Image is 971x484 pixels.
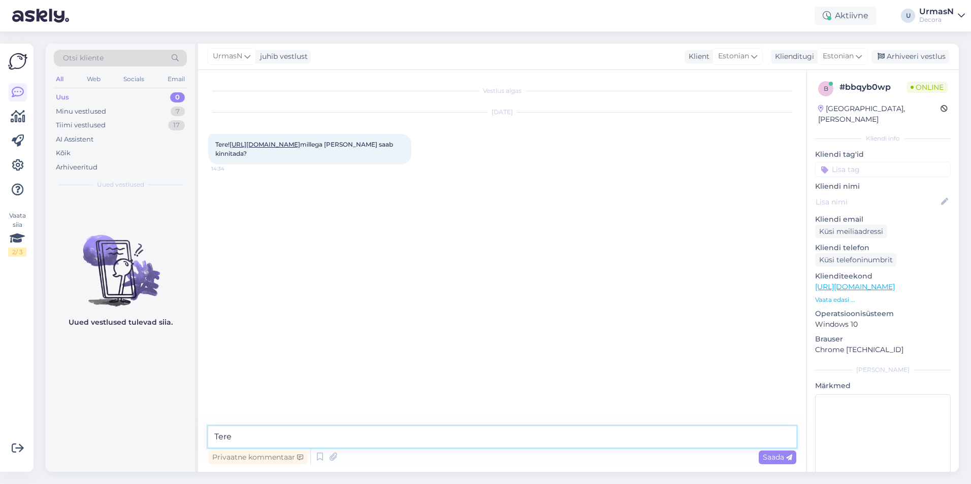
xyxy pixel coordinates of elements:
p: Vaata edasi ... [815,295,951,304]
span: UrmasN [213,51,242,62]
div: Küsi meiliaadressi [815,225,887,238]
span: Online [907,82,948,93]
div: Web [85,73,103,86]
div: Klient [685,51,709,62]
div: Decora [919,16,954,24]
div: All [54,73,66,86]
p: Windows 10 [815,319,951,330]
span: Saada [763,453,792,462]
p: Klienditeekond [815,271,951,282]
div: [GEOGRAPHIC_DATA], [PERSON_NAME] [818,103,941,125]
div: AI Assistent [56,134,93,145]
div: Vaata siia [8,211,26,257]
p: Brauser [815,334,951,344]
p: Kliendi nimi [815,181,951,192]
div: Email [166,73,187,86]
div: Kõik [56,148,71,158]
p: Märkmed [815,381,951,391]
div: [DATE] [208,108,796,117]
div: # bbqyb0wp [839,81,907,93]
p: Operatsioonisüsteem [815,308,951,319]
span: Otsi kliente [63,53,104,63]
div: Küsi telefoninumbrit [815,253,897,267]
div: 17 [168,120,185,130]
a: [URL][DOMAIN_NAME] [230,141,300,148]
div: Minu vestlused [56,107,106,117]
span: Estonian [823,51,854,62]
a: [URL][DOMAIN_NAME] [815,282,895,291]
p: Kliendi email [815,214,951,225]
div: Uus [56,92,69,102]
div: [PERSON_NAME] [815,365,951,374]
a: UrmasNDecora [919,8,965,24]
textarea: Tere [208,426,796,447]
div: 0 [170,92,185,102]
div: Tiimi vestlused [56,120,106,130]
p: Kliendi telefon [815,243,951,253]
div: UrmasN [919,8,954,16]
div: Vestlus algas [208,86,796,95]
p: Uued vestlused tulevad siia. [69,317,173,328]
p: Chrome [TECHNICAL_ID] [815,344,951,355]
div: Arhiveeri vestlus [871,50,950,63]
div: U [901,9,915,23]
span: b [824,85,828,92]
div: Socials [121,73,146,86]
div: juhib vestlust [256,51,308,62]
div: Privaatne kommentaar [208,451,307,464]
span: 14:34 [211,165,249,172]
img: Askly Logo [8,52,27,71]
div: Aktiivne [815,7,877,25]
div: Arhiveeritud [56,162,98,172]
img: No chats [46,217,195,308]
input: Lisa nimi [816,196,939,208]
div: 7 [171,107,185,117]
span: Uued vestlused [97,180,144,189]
div: Klienditugi [771,51,814,62]
span: Estonian [718,51,749,62]
p: Kliendi tag'id [815,149,951,160]
div: Kliendi info [815,134,951,143]
div: 2 / 3 [8,248,26,257]
input: Lisa tag [815,162,951,177]
span: Tere! millega [PERSON_NAME] saab kinnitada? [215,141,395,157]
